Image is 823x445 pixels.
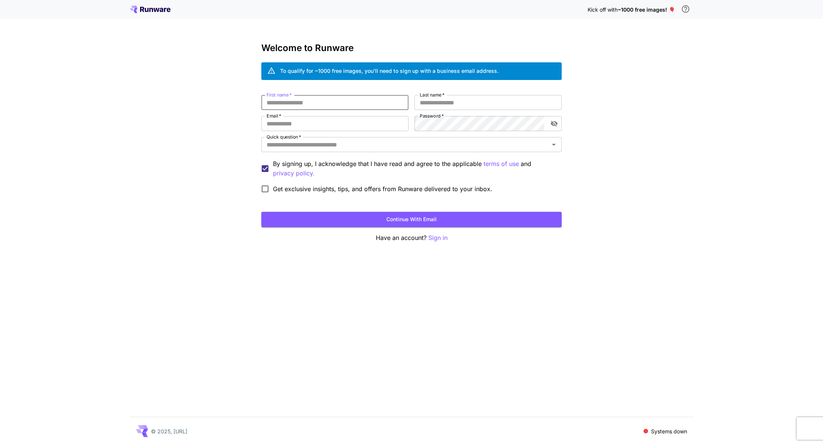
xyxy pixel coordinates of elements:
p: Systems down [651,427,687,435]
h3: Welcome to Runware [261,43,562,53]
span: ~1000 free images! 🎈 [618,6,675,13]
label: Email [267,113,281,119]
p: terms of use [484,159,519,169]
button: toggle password visibility [547,117,561,130]
button: By signing up, I acknowledge that I have read and agree to the applicable terms of use and [273,169,315,178]
label: First name [267,92,292,98]
span: Kick off with [588,6,618,13]
label: Password [420,113,444,119]
button: By signing up, I acknowledge that I have read and agree to the applicable and privacy policy. [484,159,519,169]
label: Last name [420,92,445,98]
button: Open [549,139,559,150]
button: Continue with email [261,212,562,227]
p: Have an account? [261,233,562,243]
button: In order to qualify for free credit, you need to sign up with a business email address and click ... [678,2,693,17]
label: Quick question [267,134,301,140]
button: Sign in [428,233,448,243]
p: privacy policy. [273,169,315,178]
p: By signing up, I acknowledge that I have read and agree to the applicable and [273,159,556,178]
div: To qualify for ~1000 free images, you’ll need to sign up with a business email address. [280,67,499,75]
span: Get exclusive insights, tips, and offers from Runware delivered to your inbox. [273,184,492,193]
p: © 2025, [URL] [151,427,187,435]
